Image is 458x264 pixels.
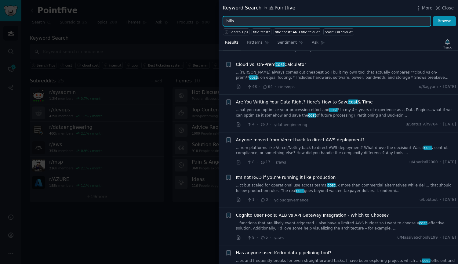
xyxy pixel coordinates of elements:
[275,30,320,34] div: title:"cost" AND title:"cloud"
[236,174,336,181] a: It’s not R&D if you’re running it like production
[236,137,365,143] a: Anyone moved from Vercel back to direct AWS deployment?
[274,198,309,202] span: r/cloudgovernance
[223,4,295,12] div: Keyword Search Pointfive
[247,160,254,165] span: 8
[275,84,276,90] span: ·
[422,259,431,263] span: cost
[243,234,245,241] span: ·
[275,38,305,50] a: Sentiment
[434,5,454,11] button: Close
[270,197,271,203] span: ·
[440,122,441,127] span: ·
[440,84,441,90] span: ·
[257,234,258,241] span: ·
[243,121,245,128] span: ·
[223,16,431,27] input: Try a keyword related to your business
[296,189,304,193] span: cost
[443,84,456,90] span: [DATE]
[274,28,321,35] a: title:"cost" AND title:"cloud"
[223,28,249,35] button: Search Tips
[274,123,307,127] span: r/dataengineering
[327,183,336,187] span: cost
[406,122,438,127] span: u/Status_Air9764
[236,99,373,105] span: Are You Writing Your Data Right? Here’s How to Save & Time
[443,160,456,165] span: [DATE]
[329,108,338,112] span: cost
[252,28,271,35] a: title:"cost"
[270,121,271,128] span: ·
[270,234,271,241] span: ·
[416,5,433,11] button: More
[440,235,441,240] span: ·
[247,197,254,203] span: 1
[433,16,456,27] button: Browse
[236,145,456,156] a: ...from platforms like Vercel/Netlify back to direct AWS deployment? What drove the decision? Was...
[423,146,432,150] span: cost
[272,159,274,165] span: ·
[247,84,257,90] span: 48
[323,28,354,35] a: "cost" OR "cloud"
[397,235,438,240] span: u/MassiveSchool8199
[243,84,245,90] span: ·
[259,84,260,90] span: ·
[230,30,248,34] span: Search Tips
[236,99,373,105] a: Are You Writing Your Data Right? Here’s How to Savecost& Time
[276,160,286,165] span: r/aws
[274,236,284,240] span: r/aws
[243,197,245,203] span: ·
[236,212,389,219] a: Cognito User Pools: ALB vs API Gateway Integration - Which to Choose?
[236,250,332,256] a: Has anyone used Kedro data pipelining tool?
[419,84,438,90] span: u/Sagyam
[443,122,456,127] span: [DATE]
[264,5,267,11] span: in
[440,160,441,165] span: ·
[257,197,258,203] span: ·
[325,30,353,34] div: "cost" OR "cloud"
[253,30,270,34] div: title:"cost"
[278,85,295,89] span: r/devops
[308,113,317,118] span: cost
[278,47,312,52] span: r/dataengineering
[236,183,456,193] a: ...ct but scaled for operational use across teams.cost5x more than commercial alternatives while ...
[348,99,358,104] span: cost
[236,61,306,68] a: Cloud vs. On-PremcostCalculator
[245,38,271,50] a: Patterns
[257,159,258,165] span: ·
[260,235,268,240] span: 5
[247,40,262,45] span: Patterns
[236,107,456,118] a: ...hat you can optimize your processing effort andcost? In my 4+ years of experience as a Data En...
[442,5,454,11] span: Close
[249,75,258,80] span: cost
[409,160,438,165] span: u/Anarkali2000
[223,38,241,50] a: Results
[260,122,268,127] span: 0
[236,70,456,81] a: ...[PERSON_NAME] always comes out cheapest So I built my own tool that actually compares **cloud ...
[225,40,238,45] span: Results
[420,197,438,203] span: u/bobtbot
[260,160,270,165] span: 13
[263,84,273,90] span: 64
[257,121,258,128] span: ·
[247,122,254,127] span: 4
[443,197,456,203] span: [DATE]
[312,40,318,45] span: Ask
[236,221,456,231] a: ...functions that are likely event-triggered. I also have a limited AWS budget so I want to choos...
[443,235,456,240] span: [DATE]
[310,38,327,50] a: Ask
[247,235,254,240] span: 9
[422,5,433,11] span: More
[236,61,306,68] span: Cloud vs. On-Prem Calculator
[419,221,427,225] span: cost
[278,40,297,45] span: Sentiment
[243,159,245,165] span: ·
[275,62,285,67] span: cost
[260,197,268,203] span: 0
[440,197,441,203] span: ·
